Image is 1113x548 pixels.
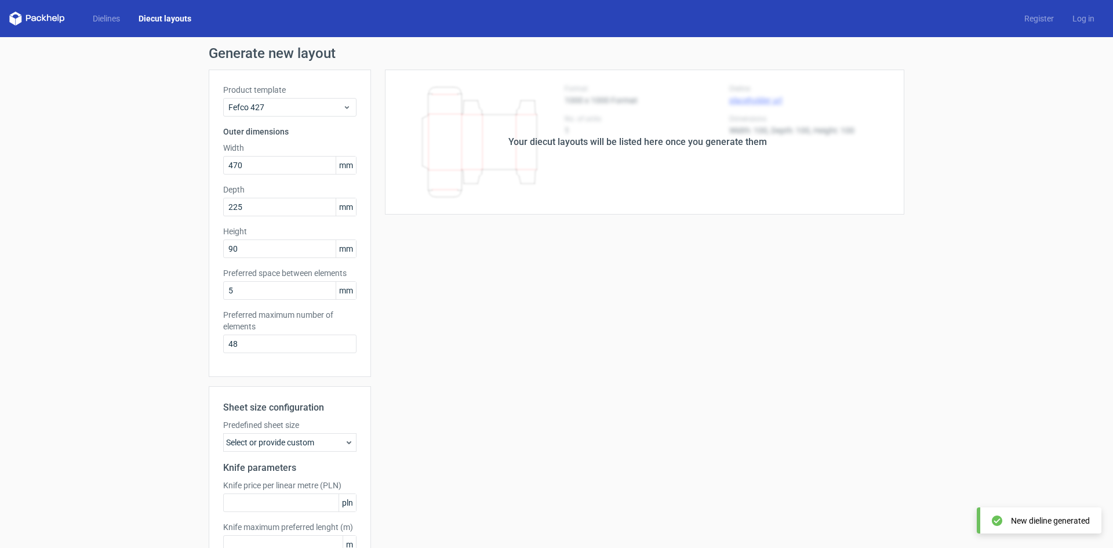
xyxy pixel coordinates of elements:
[223,84,357,96] label: Product template
[508,135,767,149] div: Your diecut layouts will be listed here once you generate them
[1011,515,1090,527] div: New dieline generated
[223,267,357,279] label: Preferred space between elements
[223,184,357,195] label: Depth
[223,142,357,154] label: Width
[223,401,357,415] h2: Sheet size configuration
[223,419,357,431] label: Predefined sheet size
[336,198,356,216] span: mm
[223,521,357,533] label: Knife maximum preferred lenght (m)
[223,480,357,491] label: Knife price per linear metre (PLN)
[336,240,356,257] span: mm
[209,46,904,60] h1: Generate new layout
[83,13,129,24] a: Dielines
[129,13,201,24] a: Diecut layouts
[223,226,357,237] label: Height
[223,309,357,332] label: Preferred maximum number of elements
[223,433,357,452] div: Select or provide custom
[1063,13,1104,24] a: Log in
[223,126,357,137] h3: Outer dimensions
[336,282,356,299] span: mm
[339,494,356,511] span: pln
[336,157,356,174] span: mm
[228,101,343,113] span: Fefco 427
[1015,13,1063,24] a: Register
[223,461,357,475] h2: Knife parameters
